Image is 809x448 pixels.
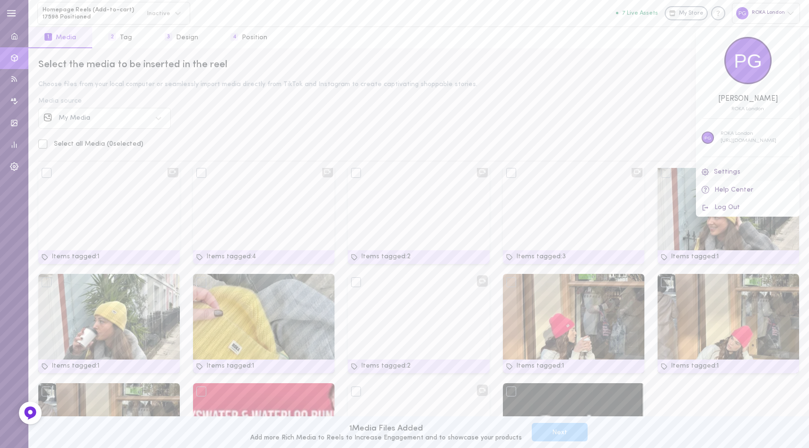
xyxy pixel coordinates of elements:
div: [PERSON_NAME] [696,96,800,103]
img: Feedback Button [23,406,37,420]
div: 21034 [696,106,800,112]
button: Log Out [696,199,800,217]
a: Help Center [696,181,800,199]
a: Settings [696,164,800,181]
p: [URL][DOMAIN_NAME] [721,138,776,145]
p: ROKA London [721,131,776,138]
